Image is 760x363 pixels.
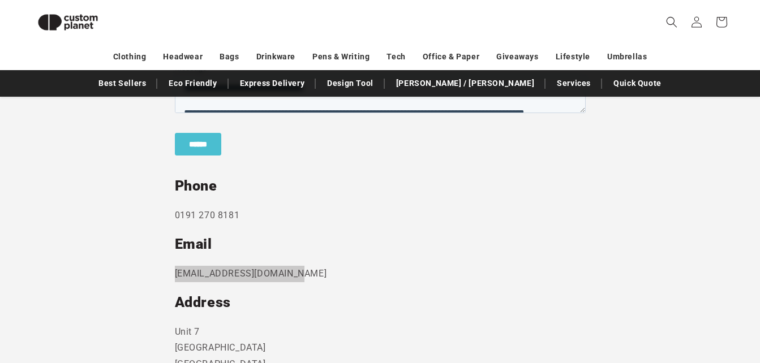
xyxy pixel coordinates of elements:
[659,10,684,34] summary: Search
[390,74,540,93] a: [PERSON_NAME] / [PERSON_NAME]
[175,177,586,195] h2: Phone
[175,293,586,312] h2: Address
[175,208,586,224] p: 0191 270 8181
[93,74,152,93] a: Best Sellers
[163,47,203,67] a: Headwear
[175,266,586,282] p: [EMAIL_ADDRESS][DOMAIN_NAME]
[175,235,586,253] h2: Email
[256,47,295,67] a: Drinkware
[556,47,590,67] a: Lifestyle
[113,47,147,67] a: Clothing
[608,74,667,93] a: Quick Quote
[28,5,108,40] img: Custom Planet
[607,47,647,67] a: Umbrellas
[163,74,222,93] a: Eco Friendly
[496,47,538,67] a: Giveaways
[571,241,760,363] iframe: Chat Widget
[220,47,239,67] a: Bags
[234,74,311,93] a: Express Delivery
[312,47,370,67] a: Pens & Writing
[551,74,596,93] a: Services
[571,241,760,363] div: Widget de chat
[423,47,479,67] a: Office & Paper
[321,74,379,93] a: Design Tool
[387,47,405,67] a: Tech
